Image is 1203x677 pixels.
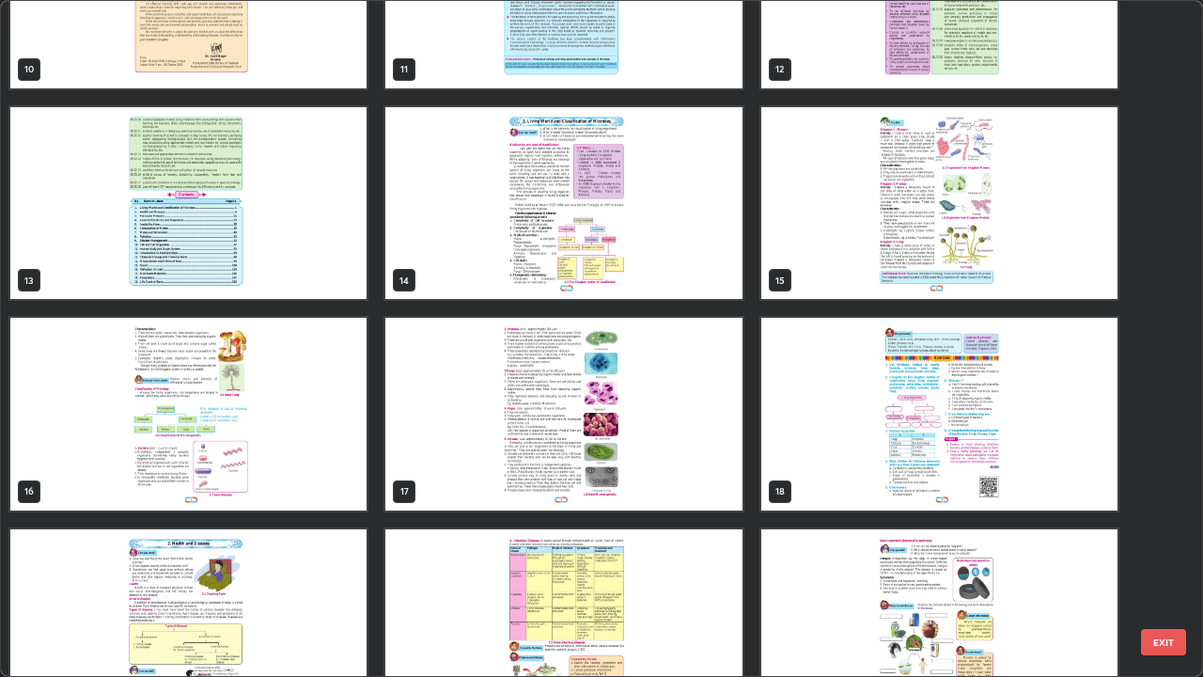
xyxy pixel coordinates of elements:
img: 1756983384NP9ESA.pdf [10,318,367,511]
button: EXIT [1141,629,1186,655]
img: 1756983384NP9ESA.pdf [385,107,742,300]
div: grid [1,1,1169,676]
img: 1756983384NP9ESA.pdf [761,318,1117,511]
img: 1756983384NP9ESA.pdf [10,107,367,300]
img: 1756983384NP9ESA.pdf [385,318,742,511]
img: 1756983384NP9ESA.pdf [761,107,1117,300]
